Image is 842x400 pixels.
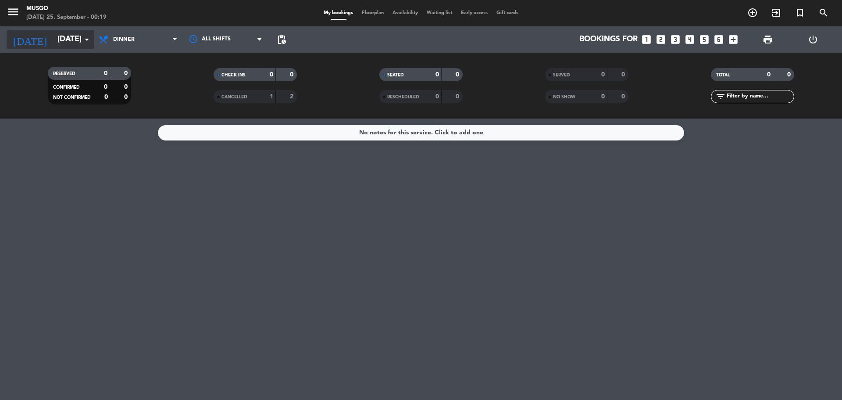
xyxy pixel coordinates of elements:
[553,95,575,99] span: NO SHOW
[113,36,135,43] span: Dinner
[124,84,129,90] strong: 0
[670,34,681,45] i: looks_3
[422,11,457,15] span: Waiting list
[387,95,419,99] span: RESCHEDULED
[53,85,80,90] span: CONFIRMED
[699,34,710,45] i: looks_5
[104,94,108,100] strong: 0
[357,11,388,15] span: Floorplan
[767,72,771,78] strong: 0
[716,73,730,77] span: TOTAL
[579,35,638,44] span: Bookings for
[359,128,483,138] div: No notes for this service. Click to add one
[790,26,835,53] div: LOG OUT
[771,7,781,18] i: exit_to_app
[104,70,107,76] strong: 0
[456,72,461,78] strong: 0
[124,70,129,76] strong: 0
[787,72,792,78] strong: 0
[763,34,773,45] span: print
[26,13,107,22] div: [DATE] 25. September - 00:19
[221,73,246,77] span: CHECK INS
[728,34,739,45] i: add_box
[290,72,295,78] strong: 0
[7,5,20,22] button: menu
[7,30,53,49] i: [DATE]
[747,7,758,18] i: add_circle_outline
[270,94,273,100] strong: 1
[290,94,295,100] strong: 2
[601,72,605,78] strong: 0
[435,72,439,78] strong: 0
[655,34,667,45] i: looks_two
[713,34,724,45] i: looks_6
[818,7,829,18] i: search
[82,34,92,45] i: arrow_drop_down
[553,73,570,77] span: SERVED
[808,34,818,45] i: power_settings_new
[641,34,652,45] i: looks_one
[435,94,439,100] strong: 0
[684,34,696,45] i: looks_4
[221,95,247,99] span: CANCELLED
[26,4,107,13] div: Musgo
[492,11,523,15] span: Gift cards
[276,34,287,45] span: pending_actions
[7,5,20,18] i: menu
[124,94,129,100] strong: 0
[319,11,357,15] span: My bookings
[457,11,492,15] span: Early-access
[456,94,461,100] strong: 0
[388,11,422,15] span: Availability
[270,72,273,78] strong: 0
[726,92,794,101] input: Filter by name...
[53,95,91,100] span: NOT CONFIRMED
[601,94,605,100] strong: 0
[104,84,107,90] strong: 0
[387,73,404,77] span: SEATED
[621,94,627,100] strong: 0
[715,91,726,102] i: filter_list
[53,72,75,76] span: RESERVED
[621,72,627,78] strong: 0
[795,7,805,18] i: turned_in_not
